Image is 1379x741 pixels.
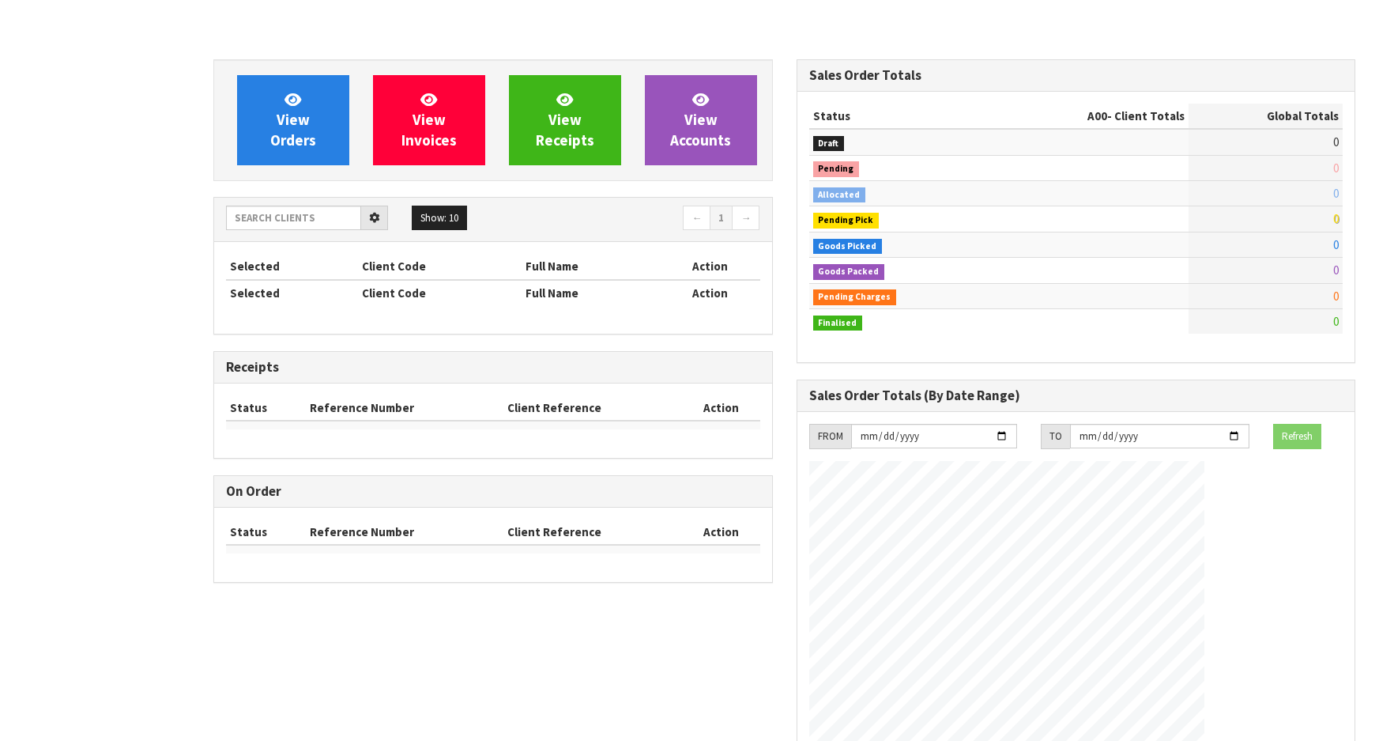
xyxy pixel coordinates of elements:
[505,206,760,233] nav: Page navigation
[412,206,467,231] button: Show: 10
[1333,237,1339,252] span: 0
[226,395,306,421] th: Status
[270,90,316,149] span: View Orders
[1333,161,1339,176] span: 0
[536,90,594,149] span: View Receipts
[813,289,897,305] span: Pending Charges
[813,264,885,280] span: Goods Packed
[732,206,759,231] a: →
[683,206,710,231] a: ←
[809,104,985,129] th: Status
[522,254,661,279] th: Full Name
[1333,186,1339,201] span: 0
[1333,211,1339,226] span: 0
[1273,424,1321,449] button: Refresh
[226,206,361,230] input: Search clients
[813,213,880,229] span: Pending Pick
[306,395,503,421] th: Reference Number
[710,206,733,231] a: 1
[813,161,860,177] span: Pending
[226,254,358,279] th: Selected
[645,75,757,165] a: ViewAccounts
[1333,314,1339,329] span: 0
[813,136,845,152] span: Draft
[1087,108,1107,123] span: A00
[661,280,760,305] th: Action
[1189,104,1343,129] th: Global Totals
[306,520,503,545] th: Reference Number
[670,90,731,149] span: View Accounts
[1333,134,1339,149] span: 0
[683,520,759,545] th: Action
[226,520,306,545] th: Status
[809,68,1343,83] h3: Sales Order Totals
[985,104,1189,129] th: - Client Totals
[373,75,485,165] a: ViewInvoices
[522,280,661,305] th: Full Name
[1333,263,1339,278] span: 0
[813,187,866,203] span: Allocated
[401,90,457,149] span: View Invoices
[358,280,522,305] th: Client Code
[503,520,684,545] th: Client Reference
[226,484,760,499] h3: On Order
[358,254,522,279] th: Client Code
[683,395,759,421] th: Action
[661,254,760,279] th: Action
[809,424,851,449] div: FROM
[813,316,863,331] span: Finalised
[1041,424,1070,449] div: TO
[237,75,349,165] a: ViewOrders
[503,395,684,421] th: Client Reference
[226,280,358,305] th: Selected
[809,388,1343,403] h3: Sales Order Totals (By Date Range)
[509,75,621,165] a: ViewReceipts
[813,239,883,255] span: Goods Picked
[1333,289,1339,304] span: 0
[226,360,760,375] h3: Receipts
